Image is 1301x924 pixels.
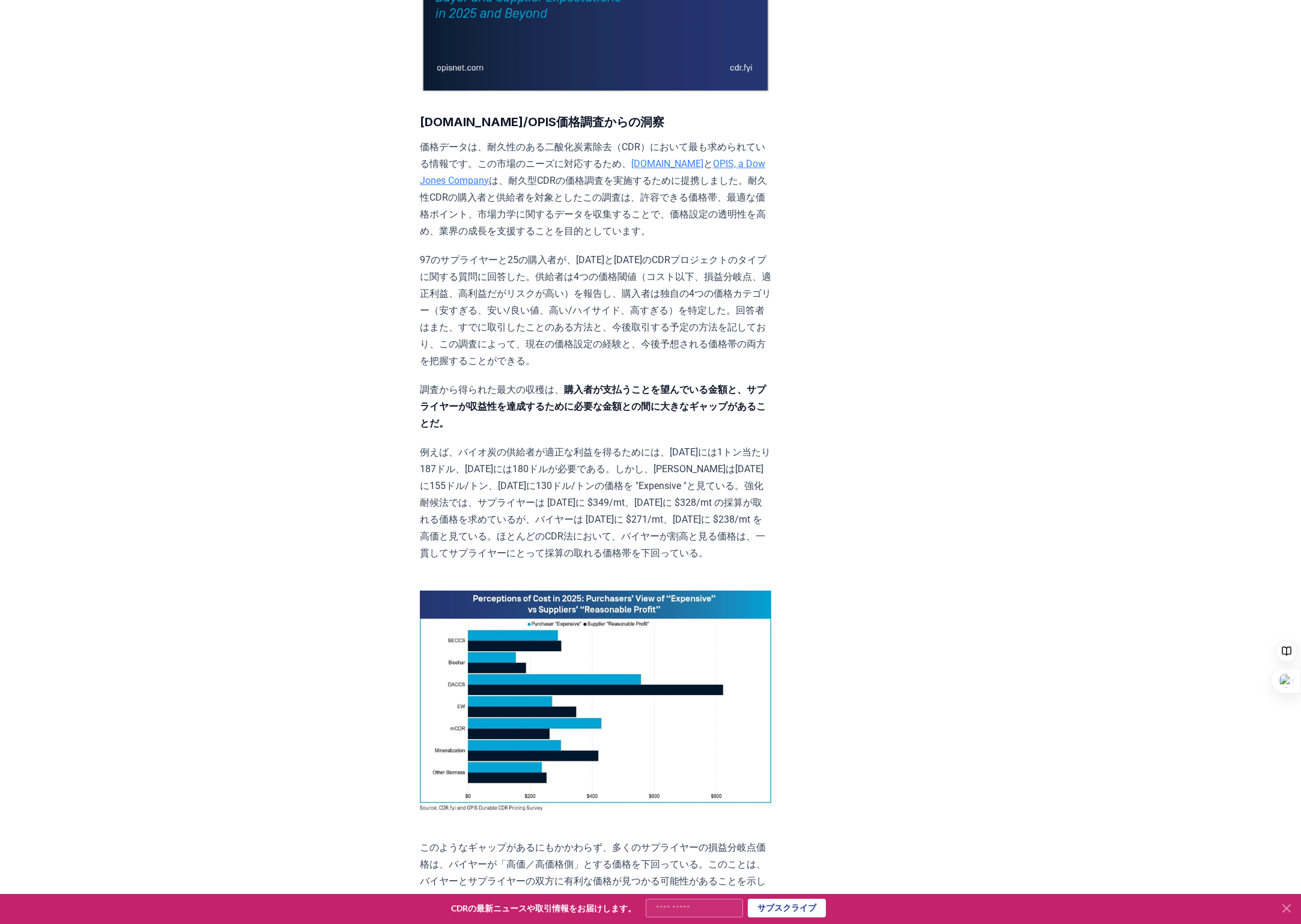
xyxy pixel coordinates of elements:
[420,384,766,429] strong: 購入者が支払うことを望んでいる金額と、サプライヤーが収益性を達成するために必要な金額との間に大きなギャップがあることだ。
[420,115,664,129] strong: [DOMAIN_NAME]/OPIS価格調査からの洞察
[420,158,765,186] a: OPIS, a Dow Jones Company
[420,381,771,432] p: 調査から得られた最大の収穫は、
[420,839,771,907] p: このようなギャップがあるにもかかわらず、多くのサプライヤーの損益分岐点価格は、バイヤーが「高価／高価格側」とする価格を下回っている。このことは、バイヤーとサプライヤーの双方に有利な価格が見つかる...
[420,444,771,562] p: 例えば、バイオ炭の供給者が適正な利益を得るためには、[DATE]には1トン当たり187ドル、[DATE]には180ドルが必要である。しかし、[PERSON_NAME]は[DATE]に155ドル/...
[631,158,703,169] a: [DOMAIN_NAME]
[420,252,771,369] p: 97のサプライヤーと25の購入者が、[DATE]と[DATE]のCDRプロジェクトのタイプに関する質問に回答した。供給者は4つの価格閾値（コスト以下、損益分岐点、適正利益、高利益だがリスクが高い...
[420,139,771,240] p: 価格データは、耐久性のある二酸化炭素除去（CDR）において最も求められている情報です。この市場のニーズに対応するため、 と は、耐久型CDRの価格調査を実施するために提携しました。耐久性CDRの...
[420,591,771,811] img: blog post image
